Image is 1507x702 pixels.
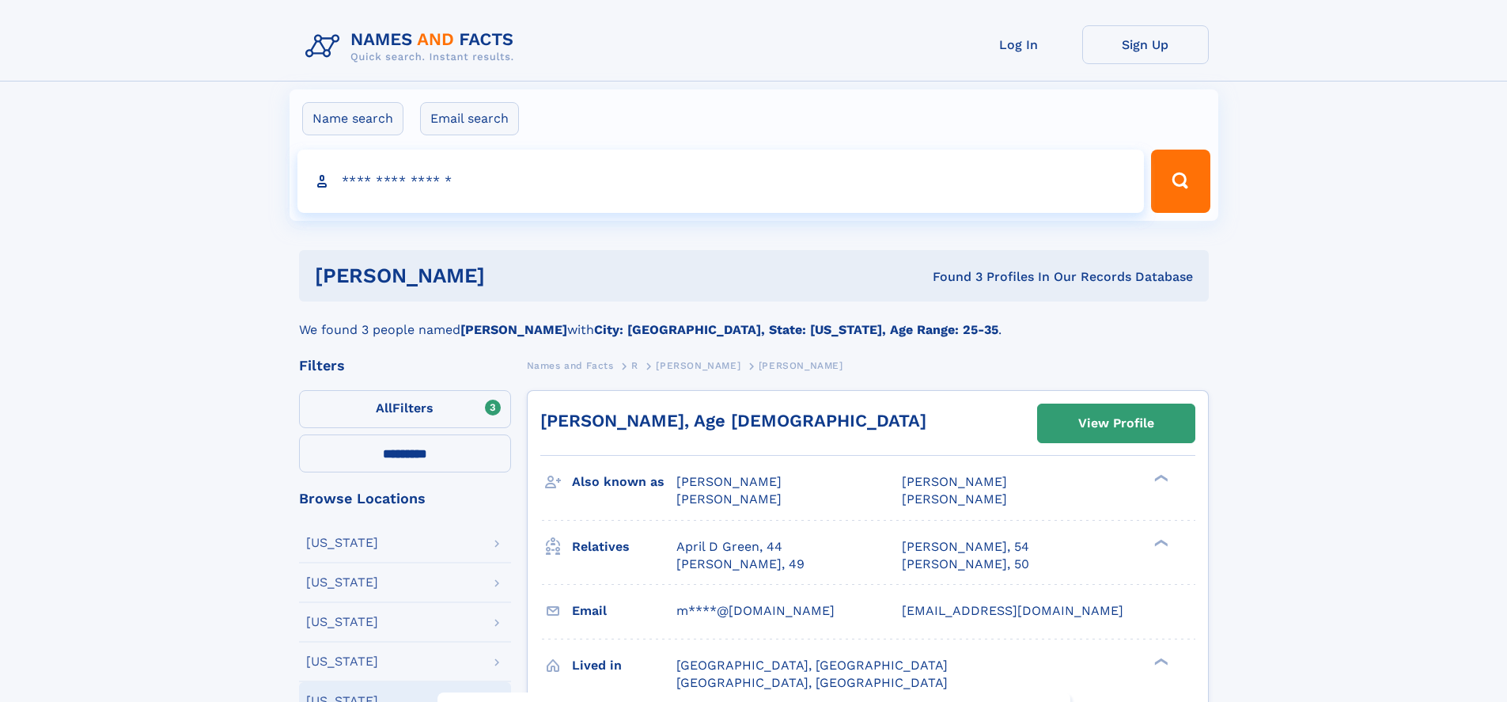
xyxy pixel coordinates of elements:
[656,355,740,375] a: [PERSON_NAME]
[631,355,638,375] a: R
[299,359,511,373] div: Filters
[572,652,676,679] h3: Lived in
[1150,473,1169,484] div: ❯
[956,25,1082,64] a: Log In
[460,322,567,337] b: [PERSON_NAME]
[1150,537,1169,548] div: ❯
[527,355,614,375] a: Names and Facts
[902,474,1007,489] span: [PERSON_NAME]
[1151,150,1210,213] button: Search Button
[376,400,392,416] span: All
[759,360,843,371] span: [PERSON_NAME]
[1150,656,1169,666] div: ❯
[902,556,1029,573] a: [PERSON_NAME], 50
[299,302,1209,340] div: We found 3 people named with .
[676,538,782,556] a: April D Green, 44
[420,102,519,135] label: Email search
[1038,404,1195,442] a: View Profile
[306,616,378,628] div: [US_STATE]
[299,390,511,428] label: Filters
[902,603,1123,618] span: [EMAIL_ADDRESS][DOMAIN_NAME]
[902,491,1007,507] span: [PERSON_NAME]
[594,322,998,337] b: City: [GEOGRAPHIC_DATA], State: [US_STATE], Age Range: 25-35
[297,150,1145,213] input: search input
[676,556,805,573] a: [PERSON_NAME], 49
[540,411,926,431] a: [PERSON_NAME], Age [DEMOGRAPHIC_DATA]
[572,598,676,624] h3: Email
[709,268,1193,286] div: Found 3 Profiles In Our Records Database
[306,655,378,668] div: [US_STATE]
[1082,25,1209,64] a: Sign Up
[572,469,676,495] h3: Also known as
[902,538,1029,556] a: [PERSON_NAME], 54
[572,533,676,560] h3: Relatives
[302,102,403,135] label: Name search
[299,491,511,506] div: Browse Locations
[306,576,378,589] div: [US_STATE]
[656,360,740,371] span: [PERSON_NAME]
[306,537,378,549] div: [US_STATE]
[676,474,782,489] span: [PERSON_NAME]
[676,675,948,690] span: [GEOGRAPHIC_DATA], [GEOGRAPHIC_DATA]
[1078,405,1154,442] div: View Profile
[676,491,782,507] span: [PERSON_NAME]
[676,658,948,673] span: [GEOGRAPHIC_DATA], [GEOGRAPHIC_DATA]
[315,266,709,286] h1: [PERSON_NAME]
[299,25,527,68] img: Logo Names and Facts
[631,360,638,371] span: R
